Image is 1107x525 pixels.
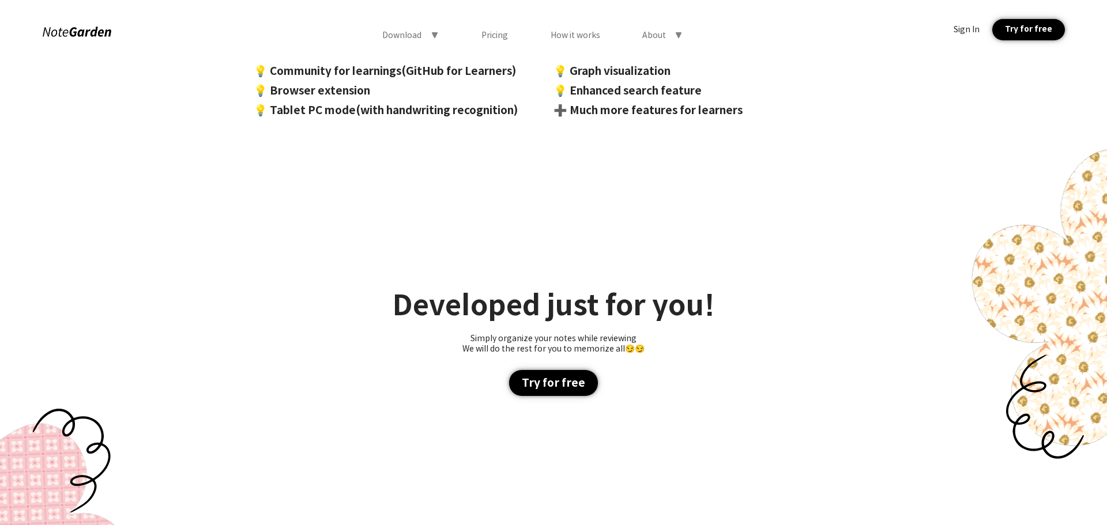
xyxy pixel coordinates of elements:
[551,30,600,40] div: How it works
[642,30,666,40] div: About
[254,65,554,78] div: 💡 Community for learnings(GitHub for Learners)
[254,104,554,118] div: 💡 Tablet PC mode(with handwriting recognition)
[954,24,980,35] div: Sign In
[462,343,645,354] div: We will do the rest for you to memorize all😏😏
[254,84,554,98] div: 💡 Browser extension
[553,84,854,98] div: 💡 Enhanced search feature
[393,288,715,324] div: Developed just for you!
[509,370,597,395] div: Try for free
[553,104,854,118] div: ➕ Much more features for learners
[553,65,854,78] div: 💡 Graph visualization
[481,30,508,40] div: Pricing
[462,333,645,343] div: Simply organize your notes while reviewing
[382,30,421,40] div: Download
[992,19,1064,40] div: Try for free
